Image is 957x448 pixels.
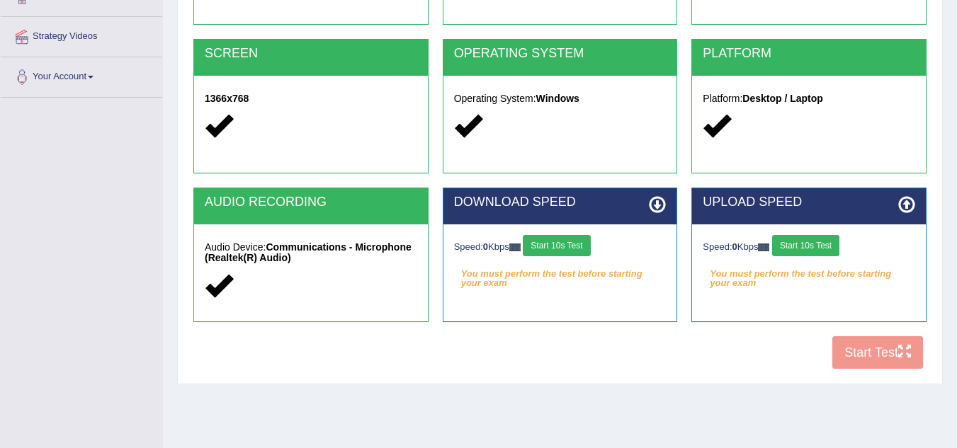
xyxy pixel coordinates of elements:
h2: UPLOAD SPEED [703,195,915,209]
h2: AUDIO RECORDING [205,195,417,209]
div: Speed: Kbps [454,235,667,260]
h2: OPERATING SYSTEM [454,47,667,61]
strong: 0 [483,241,488,252]
button: Start 10s Test [772,235,839,256]
h5: Audio Device: [205,242,417,264]
strong: Communications - Microphone (Realtek(R) Audio) [205,241,412,263]
h2: PLATFORM [703,47,915,61]
strong: Windows [536,93,579,104]
em: You must perform the test before starting your exam [703,263,915,285]
h2: SCREEN [205,47,417,61]
img: ajax-loader-fb-connection.gif [758,243,769,251]
img: ajax-loader-fb-connection.gif [509,243,521,251]
h5: Operating System: [454,93,667,104]
button: Start 10s Test [523,235,590,256]
strong: Desktop / Laptop [742,93,823,104]
strong: 0 [732,241,737,252]
strong: 1366x768 [205,93,249,104]
a: Your Account [1,57,162,93]
div: Speed: Kbps [703,235,915,260]
h5: Platform: [703,93,915,104]
a: Strategy Videos [1,17,162,52]
em: You must perform the test before starting your exam [454,263,667,285]
h2: DOWNLOAD SPEED [454,195,667,209]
